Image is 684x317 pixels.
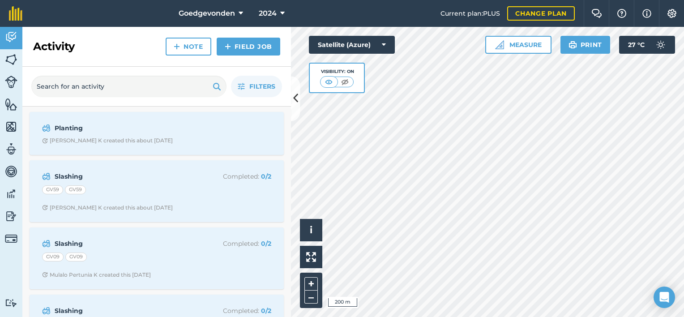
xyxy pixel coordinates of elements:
[231,76,282,97] button: Filters
[42,137,173,144] div: [PERSON_NAME] K created this about [DATE]
[339,77,351,86] img: svg+xml;base64,PHN2ZyB4bWxucz0iaHR0cDovL3d3dy53My5vcmcvMjAwMC9zdmciIHdpZHRoPSI1MCIgaGVpZ2h0PSI0MC...
[42,185,63,194] div: GV59
[642,8,651,19] img: svg+xml;base64,PHN2ZyB4bWxucz0iaHR0cDovL3d3dy53My5vcmcvMjAwMC9zdmciIHdpZHRoPSIxNyIgaGVpZ2h0PSIxNy...
[261,172,271,180] strong: 0 / 2
[652,36,670,54] img: svg+xml;base64,PD94bWwgdmVyc2lvbj0iMS4wIiBlbmNvZGluZz0idXRmLTgiPz4KPCEtLSBHZW5lcmF0b3I6IEFkb2JlIE...
[249,81,275,91] span: Filters
[495,40,504,49] img: Ruler icon
[5,120,17,133] img: svg+xml;base64,PHN2ZyB4bWxucz0iaHR0cDovL3d3dy53My5vcmcvMjAwMC9zdmciIHdpZHRoPSI1NiIgaGVpZ2h0PSI2MC...
[5,187,17,201] img: svg+xml;base64,PD94bWwgdmVyc2lvbj0iMS4wIiBlbmNvZGluZz0idXRmLTgiPz4KPCEtLSBHZW5lcmF0b3I6IEFkb2JlIE...
[306,252,316,262] img: Four arrows, one pointing top left, one top right, one bottom right and the last bottom left
[5,30,17,44] img: svg+xml;base64,PD94bWwgdmVyc2lvbj0iMS4wIiBlbmNvZGluZz0idXRmLTgiPz4KPCEtLSBHZW5lcmF0b3I6IEFkb2JlIE...
[174,41,180,52] img: svg+xml;base64,PHN2ZyB4bWxucz0iaHR0cDovL3d3dy53My5vcmcvMjAwMC9zdmciIHdpZHRoPSIxNCIgaGVpZ2h0PSIyNC...
[304,291,318,304] button: –
[5,98,17,111] img: svg+xml;base64,PHN2ZyB4bWxucz0iaHR0cDovL3d3dy53My5vcmcvMjAwMC9zdmciIHdpZHRoPSI1NiIgaGVpZ2h0PSI2MC...
[5,299,17,307] img: svg+xml;base64,PD94bWwgdmVyc2lvbj0iMS4wIiBlbmNvZGluZz0idXRmLTgiPz4KPCEtLSBHZW5lcmF0b3I6IEFkb2JlIE...
[65,185,86,194] div: GV59
[166,38,211,56] a: Note
[42,204,173,211] div: [PERSON_NAME] K created this about [DATE]
[261,307,271,315] strong: 0 / 2
[55,306,197,316] strong: Slashing
[200,171,271,181] p: Completed :
[31,76,227,97] input: Search for an activity
[42,123,51,133] img: svg+xml;base64,PD94bWwgdmVyc2lvbj0iMS4wIiBlbmNvZGluZz0idXRmLTgiPz4KPCEtLSBHZW5lcmF0b3I6IEFkb2JlIE...
[300,219,322,241] button: i
[440,9,500,18] span: Current plan : PLUS
[560,36,611,54] button: Print
[5,210,17,223] img: svg+xml;base64,PD94bWwgdmVyc2lvbj0iMS4wIiBlbmNvZGluZz0idXRmLTgiPz4KPCEtLSBHZW5lcmF0b3I6IEFkb2JlIE...
[304,277,318,291] button: +
[5,232,17,245] img: svg+xml;base64,PD94bWwgdmVyc2lvbj0iMS4wIiBlbmNvZGluZz0idXRmLTgiPz4KPCEtLSBHZW5lcmF0b3I6IEFkb2JlIE...
[217,38,280,56] a: Field Job
[5,76,17,88] img: svg+xml;base64,PD94bWwgdmVyc2lvbj0iMS4wIiBlbmNvZGluZz0idXRmLTgiPz4KPCEtLSBHZW5lcmF0b3I6IEFkb2JlIE...
[628,36,645,54] span: 27 ° C
[42,272,48,278] img: Clock with arrow pointing clockwise
[667,9,677,18] img: A cog icon
[323,77,334,86] img: svg+xml;base64,PHN2ZyB4bWxucz0iaHR0cDovL3d3dy53My5vcmcvMjAwMC9zdmciIHdpZHRoPSI1MCIgaGVpZ2h0PSI0MC...
[5,165,17,178] img: svg+xml;base64,PD94bWwgdmVyc2lvbj0iMS4wIiBlbmNvZGluZz0idXRmLTgiPz4KPCEtLSBHZW5lcmF0b3I6IEFkb2JlIE...
[310,224,312,236] span: i
[569,39,577,50] img: svg+xml;base64,PHN2ZyB4bWxucz0iaHR0cDovL3d3dy53My5vcmcvMjAwMC9zdmciIHdpZHRoPSIxOSIgaGVpZ2h0PSIyNC...
[619,36,675,54] button: 27 °C
[42,253,64,261] div: GV09
[259,8,277,19] span: 2024
[55,239,197,248] strong: Slashing
[309,36,395,54] button: Satellite (Azure)
[320,68,354,75] div: Visibility: On
[200,306,271,316] p: Completed :
[42,238,51,249] img: svg+xml;base64,PD94bWwgdmVyc2lvbj0iMS4wIiBlbmNvZGluZz0idXRmLTgiPz4KPCEtLSBHZW5lcmF0b3I6IEFkb2JlIE...
[507,6,575,21] a: Change plan
[485,36,551,54] button: Measure
[42,138,48,144] img: Clock with arrow pointing clockwise
[5,142,17,156] img: svg+xml;base64,PD94bWwgdmVyc2lvbj0iMS4wIiBlbmNvZGluZz0idXRmLTgiPz4KPCEtLSBHZW5lcmF0b3I6IEFkb2JlIE...
[35,166,278,217] a: SlashingCompleted: 0/2GV59GV59Clock with arrow pointing clockwise[PERSON_NAME] K created this abo...
[33,39,75,54] h2: Activity
[55,123,197,133] strong: Planting
[42,171,51,182] img: svg+xml;base64,PD94bWwgdmVyc2lvbj0iMS4wIiBlbmNvZGluZz0idXRmLTgiPz4KPCEtLSBHZW5lcmF0b3I6IEFkb2JlIE...
[35,233,278,284] a: SlashingCompleted: 0/2GV09GV09Clock with arrow pointing clockwiseMulalo Pertunia K created this [...
[42,205,48,210] img: Clock with arrow pointing clockwise
[35,117,278,150] a: PlantingClock with arrow pointing clockwise[PERSON_NAME] K created this about [DATE]
[55,171,197,181] strong: Slashing
[179,8,235,19] span: Goedgevonden
[5,53,17,66] img: svg+xml;base64,PHN2ZyB4bWxucz0iaHR0cDovL3d3dy53My5vcmcvMjAwMC9zdmciIHdpZHRoPSI1NiIgaGVpZ2h0PSI2MC...
[213,81,221,92] img: svg+xml;base64,PHN2ZyB4bWxucz0iaHR0cDovL3d3dy53My5vcmcvMjAwMC9zdmciIHdpZHRoPSIxOSIgaGVpZ2h0PSIyNC...
[9,6,22,21] img: fieldmargin Logo
[261,240,271,248] strong: 0 / 2
[225,41,231,52] img: svg+xml;base64,PHN2ZyB4bWxucz0iaHR0cDovL3d3dy53My5vcmcvMjAwMC9zdmciIHdpZHRoPSIxNCIgaGVpZ2h0PSIyNC...
[200,239,271,248] p: Completed :
[591,9,602,18] img: Two speech bubbles overlapping with the left bubble in the forefront
[42,305,51,316] img: svg+xml;base64,PD94bWwgdmVyc2lvbj0iMS4wIiBlbmNvZGluZz0idXRmLTgiPz4KPCEtLSBHZW5lcmF0b3I6IEFkb2JlIE...
[65,253,87,261] div: GV09
[616,9,627,18] img: A question mark icon
[42,271,151,278] div: Mulalo Pertunia K created this [DATE]
[654,287,675,308] div: Open Intercom Messenger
